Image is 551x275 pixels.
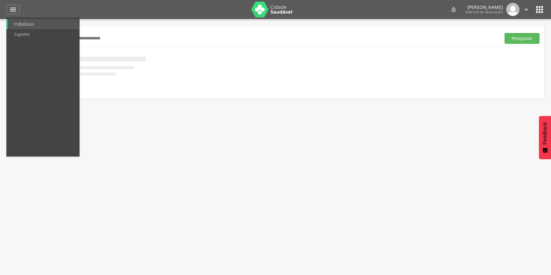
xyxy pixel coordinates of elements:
a:  [523,3,530,16]
span: Diretor de regulação [465,10,503,14]
a:  [6,5,20,14]
p: [PERSON_NAME] [465,5,503,10]
a: Suporte [8,29,79,39]
i:  [9,6,17,13]
i:  [450,6,457,13]
i:  [534,4,545,15]
button: Pesquisar [505,33,540,44]
a:  [450,3,457,16]
span: Feedback [542,122,548,144]
a: Indivíduos [8,19,79,29]
i:  [523,6,530,13]
button: Feedback - Mostrar pesquisa [539,116,551,159]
